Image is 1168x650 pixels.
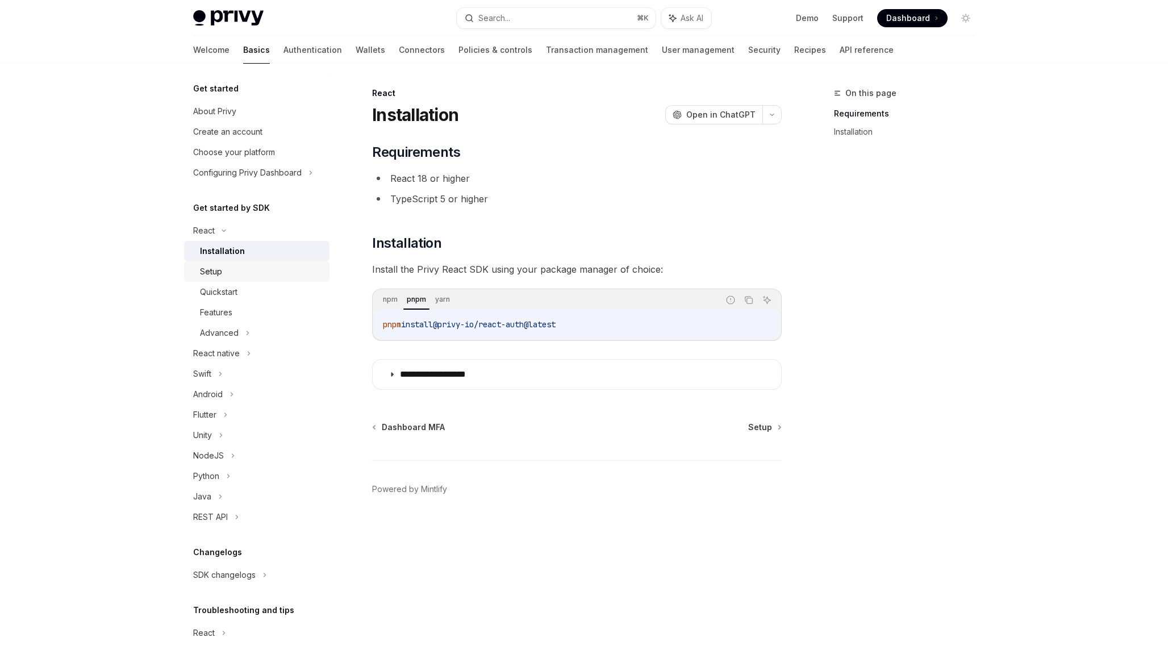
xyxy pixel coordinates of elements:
div: Search... [478,11,510,25]
span: Installation [372,234,441,252]
button: Ask AI [661,8,711,28]
span: Dashboard [886,13,930,24]
div: React native [193,347,240,360]
a: Create an account [184,122,329,142]
div: About Privy [193,105,236,118]
button: Report incorrect code [723,293,738,307]
a: Wallets [356,36,385,64]
a: Basics [243,36,270,64]
span: ⌘ K [637,14,649,23]
a: Dashboard [877,9,948,27]
span: On this page [845,86,896,100]
div: React [372,88,782,99]
div: Installation [200,244,245,258]
div: React [193,224,215,238]
div: Java [193,490,211,503]
a: Recipes [794,36,826,64]
button: Open in ChatGPT [665,105,762,124]
a: User management [662,36,735,64]
span: Requirements [372,143,460,161]
a: Requirements [834,105,984,123]
button: Toggle dark mode [957,9,975,27]
span: Install the Privy React SDK using your package manager of choice: [372,261,782,277]
div: Android [193,388,223,401]
span: pnpm [383,319,401,330]
a: Authentication [283,36,342,64]
div: Features [200,306,232,319]
div: Choose your platform [193,145,275,159]
a: Support [832,13,864,24]
span: Open in ChatGPT [686,109,756,120]
div: pnpm [403,293,429,306]
img: light logo [193,10,264,26]
div: Flutter [193,408,216,422]
div: Advanced [200,326,239,340]
span: @privy-io/react-auth@latest [433,319,556,330]
a: Connectors [399,36,445,64]
a: Policies & controls [458,36,532,64]
div: npm [379,293,401,306]
div: Quickstart [200,285,237,299]
a: Quickstart [184,282,329,302]
button: Search...⌘K [457,8,656,28]
h5: Get started [193,82,239,95]
span: Ask AI [681,13,703,24]
div: Setup [200,265,222,278]
div: REST API [193,510,228,524]
div: Configuring Privy Dashboard [193,166,302,180]
a: API reference [840,36,894,64]
a: About Privy [184,101,329,122]
a: Welcome [193,36,230,64]
div: Create an account [193,125,262,139]
a: Choose your platform [184,142,329,163]
button: Copy the contents from the code block [741,293,756,307]
div: React [193,626,215,640]
a: Transaction management [546,36,648,64]
h5: Troubleshooting and tips [193,603,294,617]
a: Installation [184,241,329,261]
h5: Get started by SDK [193,201,270,215]
div: NodeJS [193,449,224,463]
li: TypeScript 5 or higher [372,191,782,207]
a: Dashboard MFA [373,422,445,433]
div: yarn [432,293,453,306]
a: Demo [796,13,819,24]
h5: Changelogs [193,545,242,559]
li: React 18 or higher [372,170,782,186]
span: install [401,319,433,330]
a: Security [748,36,781,64]
div: Python [193,469,219,483]
a: Setup [184,261,329,282]
button: Ask AI [760,293,774,307]
a: Powered by Mintlify [372,484,447,495]
span: Dashboard MFA [382,422,445,433]
span: Setup [748,422,772,433]
div: SDK changelogs [193,568,256,582]
div: Swift [193,367,211,381]
div: Unity [193,428,212,442]
a: Setup [748,422,781,433]
h1: Installation [372,105,458,125]
a: Features [184,302,329,323]
a: Installation [834,123,984,141]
